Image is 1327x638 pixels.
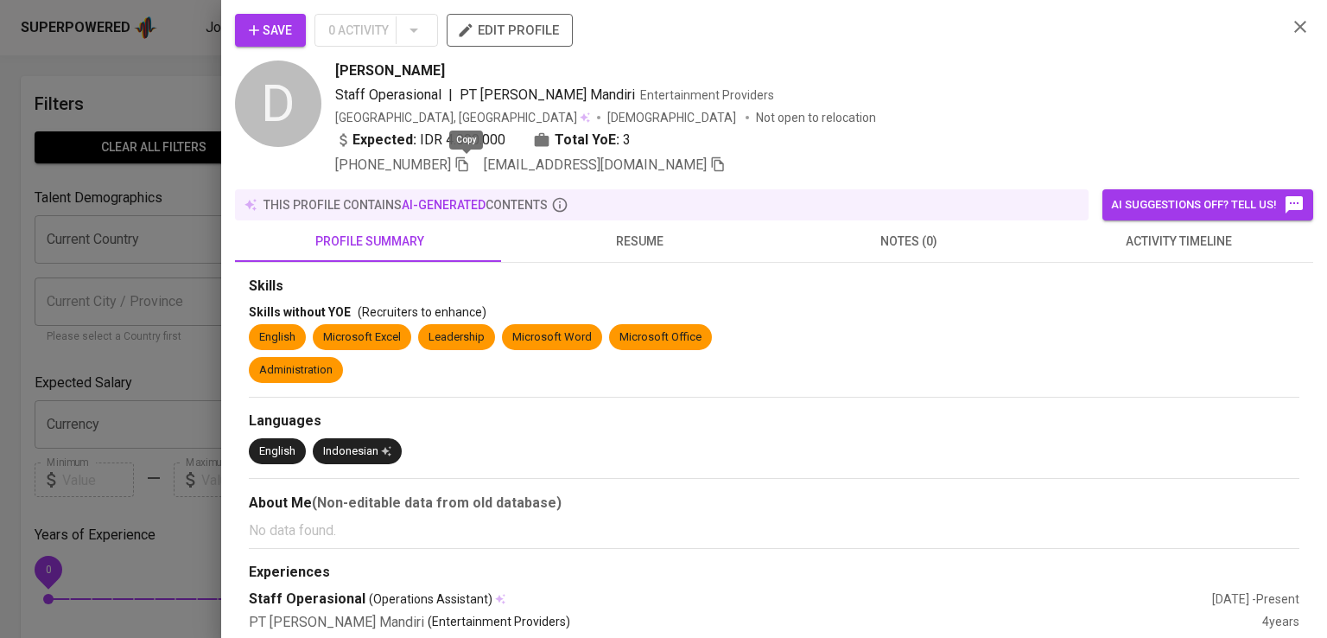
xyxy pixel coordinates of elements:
span: PT [PERSON_NAME] Mandiri [460,86,635,103]
b: (Non-editable data from old database) [312,494,562,511]
span: [PHONE_NUMBER] [335,156,451,173]
span: Staff Operasional [335,86,441,103]
div: Microsoft Office [619,329,702,346]
b: Total YoE: [555,130,619,150]
div: Microsoft Excel [323,329,401,346]
span: [DEMOGRAPHIC_DATA] [607,109,739,126]
div: IDR 4.000.000 [335,130,505,150]
span: Skills without YOE [249,305,351,319]
div: Administration [259,362,333,379]
span: (Recruiters to enhance) [358,305,486,319]
div: Indonesian [323,443,391,460]
span: [PERSON_NAME] [335,61,445,81]
span: [EMAIL_ADDRESS][DOMAIN_NAME] [484,156,707,173]
div: About Me [249,493,1299,514]
p: (Entertainment Providers) [428,613,570,633]
div: Leadership [429,329,485,346]
div: 4 years [1262,613,1299,633]
button: Save [235,14,306,47]
div: Languages [249,412,1299,431]
button: AI suggestions off? Tell us! [1102,189,1313,220]
div: Microsoft Word [512,329,592,346]
div: English [259,443,295,460]
a: edit profile [447,22,573,36]
span: profile summary [245,231,494,252]
p: this profile contains contents [263,196,548,214]
span: activity timeline [1054,231,1303,252]
button: edit profile [447,14,573,47]
div: Skills [249,277,1299,297]
span: (Operations Assistant) [369,590,492,608]
div: [GEOGRAPHIC_DATA], [GEOGRAPHIC_DATA] [335,109,590,126]
span: AI suggestions off? Tell us! [1111,195,1305,215]
div: Staff Operasional [249,590,1212,609]
span: AI-generated [402,198,486,212]
span: | [448,85,453,105]
span: resume [515,231,764,252]
div: [DATE] - Present [1212,590,1299,608]
div: Experiences [249,563,1299,583]
span: notes (0) [784,231,1033,252]
p: No data found. [249,520,1299,541]
div: D [235,61,321,147]
span: edit profile [460,19,559,41]
span: Entertainment Providers [640,88,774,102]
span: Save [249,20,292,41]
div: PT [PERSON_NAME] Mandiri [249,613,1262,633]
div: English [259,329,295,346]
b: Expected: [352,130,416,150]
span: 3 [623,130,631,150]
p: Not open to relocation [756,109,876,126]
